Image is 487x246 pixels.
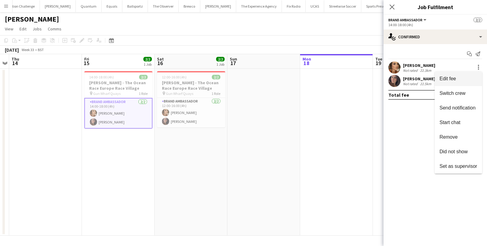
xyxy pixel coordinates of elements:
button: Did not show [435,144,482,159]
span: Edit fee [440,76,456,81]
button: Send notification [435,101,482,115]
span: Remove [440,134,458,139]
span: Did not show [440,149,468,154]
span: Send notification [440,105,475,110]
span: Set as supervisor [440,163,477,168]
span: Switch crew [440,90,465,95]
button: Start chat [435,115,482,130]
button: Switch crew [435,86,482,101]
button: Set as supervisor [435,159,482,174]
span: Start chat [440,120,460,125]
button: Edit fee [435,71,482,86]
button: Remove [435,130,482,144]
